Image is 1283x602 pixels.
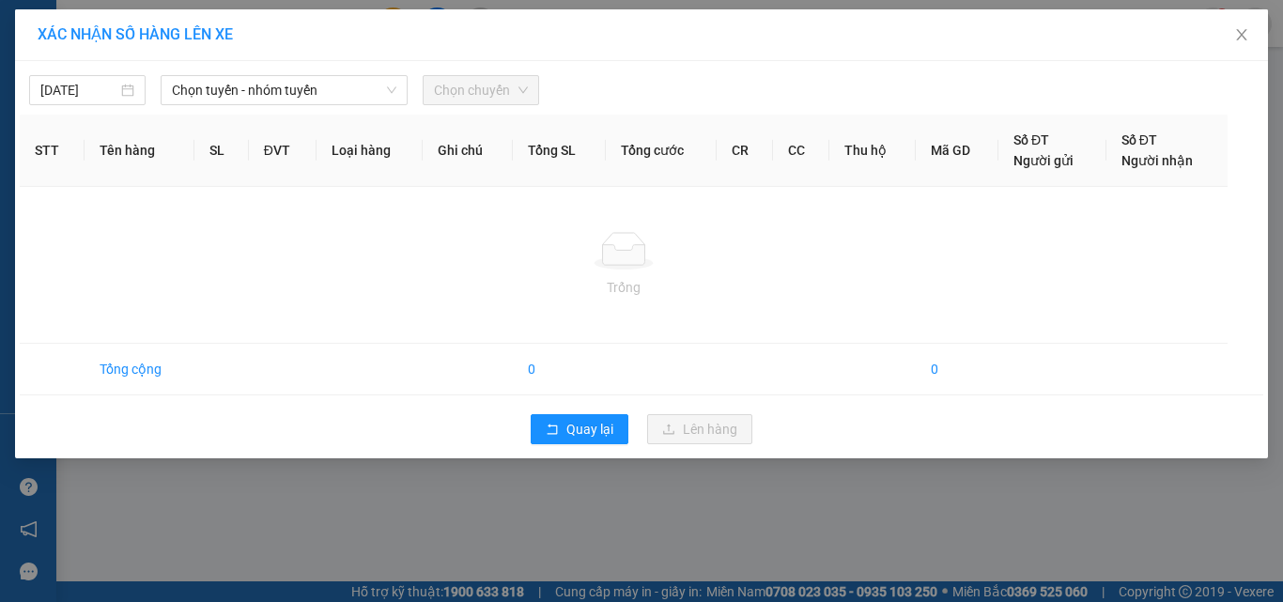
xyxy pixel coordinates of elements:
[513,344,606,395] td: 0
[249,115,317,187] th: ĐVT
[172,76,396,104] span: Chọn tuyến - nhóm tuyến
[130,124,246,222] b: Lô 6 0607 [GEOGRAPHIC_DATA], [GEOGRAPHIC_DATA]
[606,115,717,187] th: Tổng cước
[546,423,559,438] span: rollback
[9,9,272,45] li: [PERSON_NAME]
[1121,153,1193,168] span: Người nhận
[916,344,998,395] td: 0
[647,414,752,444] button: uploadLên hàng
[130,80,250,121] li: VP VP [PERSON_NAME]
[566,419,613,440] span: Quay lại
[1121,132,1157,147] span: Số ĐT
[317,115,424,187] th: Loại hàng
[916,115,998,187] th: Mã GD
[1234,27,1249,42] span: close
[9,80,130,142] li: VP VP [GEOGRAPHIC_DATA]
[20,115,85,187] th: STT
[531,414,628,444] button: rollbackQuay lại
[423,115,513,187] th: Ghi chú
[773,115,829,187] th: CC
[130,125,143,138] span: environment
[386,85,397,96] span: down
[38,25,233,43] span: XÁC NHẬN SỐ HÀNG LÊN XE
[35,277,1213,298] div: Trống
[85,115,194,187] th: Tên hàng
[1215,9,1268,62] button: Close
[829,115,916,187] th: Thu hộ
[1013,153,1074,168] span: Người gửi
[194,115,248,187] th: SL
[434,76,528,104] span: Chọn chuyến
[1013,132,1049,147] span: Số ĐT
[513,115,606,187] th: Tổng SL
[40,80,117,100] input: 12/10/2025
[717,115,773,187] th: CR
[85,344,194,395] td: Tổng cộng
